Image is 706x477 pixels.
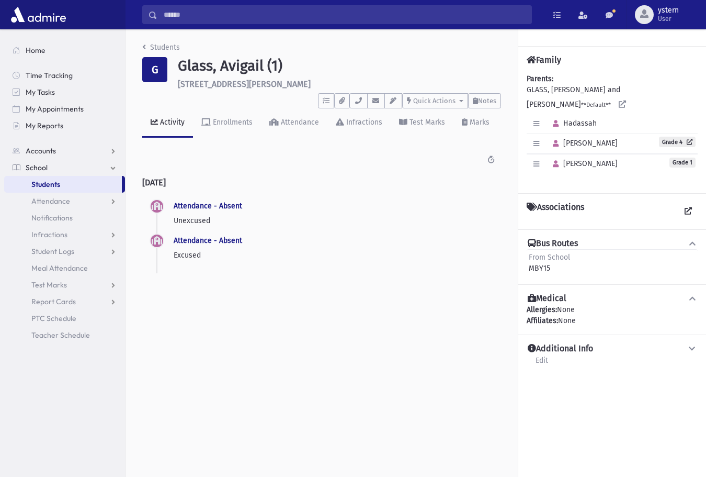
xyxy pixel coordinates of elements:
[4,193,125,209] a: Attendance
[31,196,70,206] span: Attendance
[31,180,60,189] span: Students
[527,73,698,185] div: GLASS, [PERSON_NAME] and [PERSON_NAME]
[4,67,125,84] a: Time Tracking
[31,263,88,273] span: Meal Attendance
[4,293,125,310] a: Report Cards
[391,108,453,138] a: Test Marks
[31,297,76,306] span: Report Cards
[158,118,185,127] div: Activity
[142,43,180,52] a: Students
[279,118,319,127] div: Attendance
[174,250,493,261] p: Excused
[468,118,489,127] div: Marks
[4,243,125,260] a: Student Logs
[4,260,125,276] a: Meal Attendance
[327,108,391,138] a: Infractions
[4,159,125,176] a: School
[31,213,73,223] span: Notifications
[4,117,125,134] a: My Reports
[548,119,597,128] span: Hadassah
[535,354,549,373] a: Edit
[142,57,167,82] div: G
[157,5,531,24] input: Search
[658,15,679,23] span: User
[4,176,122,193] a: Students
[261,108,327,138] a: Attendance
[4,42,125,59] a: Home
[402,93,468,108] button: Quick Actions
[31,314,76,323] span: PTC Schedule
[478,97,496,105] span: Notes
[4,327,125,343] a: Teacher Schedule
[142,169,501,196] h2: [DATE]
[669,158,696,168] span: Grade 1
[527,304,698,326] div: None
[31,280,67,290] span: Test Marks
[527,238,698,249] button: Bus Routes
[142,42,180,57] nav: breadcrumb
[31,247,74,256] span: Student Logs
[659,137,696,147] a: Grade 4
[527,315,698,326] div: None
[548,139,618,148] span: [PERSON_NAME]
[178,79,501,89] h6: [STREET_ADDRESS][PERSON_NAME]
[4,101,125,117] a: My Appointments
[528,293,566,304] h4: Medical
[407,118,445,127] div: Test Marks
[413,97,456,105] span: Quick Actions
[527,74,553,83] b: Parents:
[4,226,125,243] a: Infractions
[4,84,125,101] a: My Tasks
[527,55,561,65] h4: Family
[178,57,501,75] h1: Glass, Avigail (1)
[211,118,253,127] div: Enrollments
[26,121,63,130] span: My Reports
[679,202,698,221] a: View all Associations
[174,236,242,245] a: Attendance - Absent
[528,343,593,354] h4: Additional Info
[4,209,125,226] a: Notifications
[31,230,67,239] span: Infractions
[4,310,125,327] a: PTC Schedule
[26,87,55,97] span: My Tasks
[142,108,193,138] a: Activity
[658,6,679,15] span: ystern
[527,316,558,325] b: Affiliates:
[31,330,90,340] span: Teacher Schedule
[174,202,242,210] a: Attendance - Absent
[453,108,498,138] a: Marks
[527,293,698,304] button: Medical
[26,71,73,80] span: Time Tracking
[26,146,56,156] span: Accounts
[193,108,261,138] a: Enrollments
[26,163,48,172] span: School
[529,252,570,274] div: MBY15
[4,142,125,159] a: Accounts
[528,238,578,249] h4: Bus Routes
[8,4,69,25] img: AdmirePro
[527,343,698,354] button: Additional Info
[344,118,382,127] div: Infractions
[4,276,125,293] a: Test Marks
[548,159,618,168] span: [PERSON_NAME]
[527,202,584,221] h4: Associations
[468,93,501,108] button: Notes
[527,305,557,314] b: Allergies:
[174,215,493,226] p: Unexcused
[26,104,84,114] span: My Appointments
[529,253,570,262] span: From School
[26,46,45,55] span: Home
